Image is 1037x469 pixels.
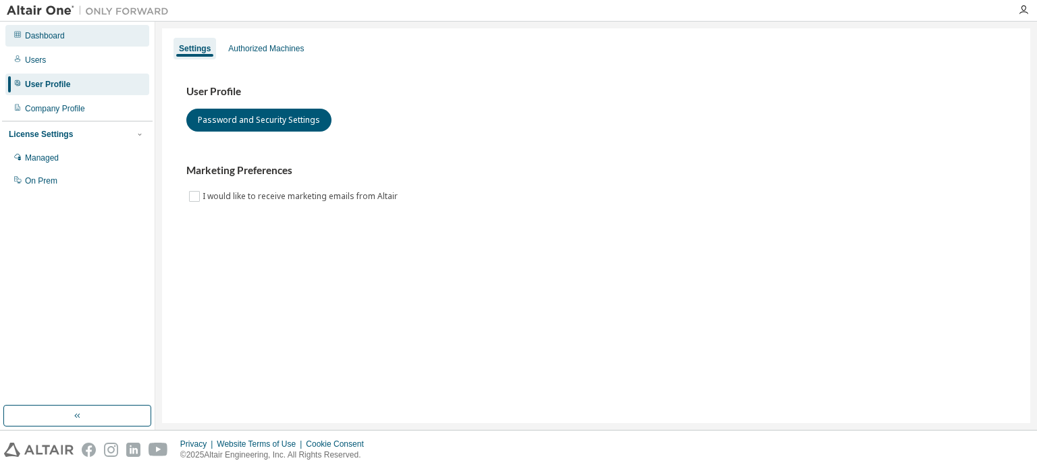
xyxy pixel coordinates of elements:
[25,175,57,186] div: On Prem
[306,439,371,449] div: Cookie Consent
[186,85,1006,99] h3: User Profile
[126,443,140,457] img: linkedin.svg
[25,103,85,114] div: Company Profile
[82,443,96,457] img: facebook.svg
[149,443,168,457] img: youtube.svg
[186,109,331,132] button: Password and Security Settings
[203,188,400,204] label: I would like to receive marketing emails from Altair
[186,164,1006,177] h3: Marketing Preferences
[7,4,176,18] img: Altair One
[25,55,46,65] div: Users
[180,439,217,449] div: Privacy
[104,443,118,457] img: instagram.svg
[228,43,304,54] div: Authorized Machines
[180,449,372,461] p: © 2025 Altair Engineering, Inc. All Rights Reserved.
[4,443,74,457] img: altair_logo.svg
[9,129,73,140] div: License Settings
[217,439,306,449] div: Website Terms of Use
[25,153,59,163] div: Managed
[25,30,65,41] div: Dashboard
[25,79,70,90] div: User Profile
[179,43,211,54] div: Settings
